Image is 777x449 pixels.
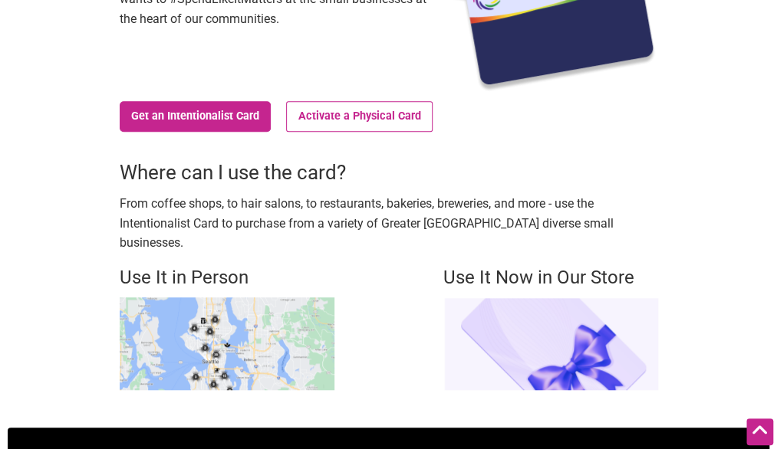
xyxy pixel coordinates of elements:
[120,101,272,132] a: Get an Intentionalist Card
[443,297,658,390] img: Intentionalist Store
[120,265,334,291] h4: Use It in Person
[120,194,658,253] p: From coffee shops, to hair salons, to restaurants, bakeries, breweries, and more - use the Intent...
[120,297,334,390] img: Buy Black map
[286,101,433,132] a: Activate a Physical Card
[443,265,658,291] h4: Use It Now in Our Store
[746,418,773,445] div: Scroll Back to Top
[120,159,658,186] h3: Where can I use the card?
